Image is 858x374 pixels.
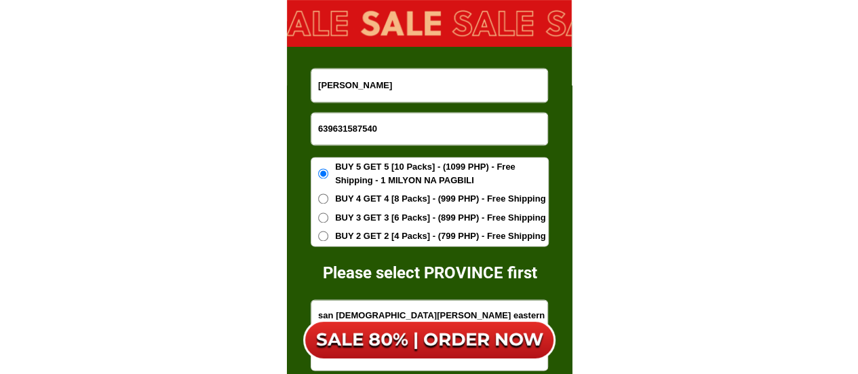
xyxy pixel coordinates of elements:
[318,168,328,179] input: BUY 5 GET 5 [10 Packs] - (1099 PHP) - Free Shipping - 1 MILYON NA PAGBILI
[335,192,545,206] span: BUY 4 GET 4 [8 Packs] - (999 PHP) - Free Shipping
[303,329,555,352] h6: SALE 80% | ORDER NOW
[335,160,548,187] span: BUY 5 GET 5 [10 Packs] - (1099 PHP) - Free Shipping - 1 MILYON NA PAGBILI
[311,113,547,145] input: Input phone_number
[318,231,328,241] input: BUY 2 GET 2 [4 Packs] - (799 PHP) - Free Shipping
[335,229,545,243] span: BUY 2 GET 2 [4 Packs] - (799 PHP) - Free Shipping
[335,211,545,225] span: BUY 3 GET 3 [6 Packs] - (899 PHP) - Free Shipping
[318,212,328,223] input: BUY 3 GET 3 [6 Packs] - (899 PHP) - Free Shipping
[311,300,547,331] input: Input address
[318,193,328,204] input: BUY 4 GET 4 [8 Packs] - (999 PHP) - Free Shipping
[311,69,547,102] input: Input full_name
